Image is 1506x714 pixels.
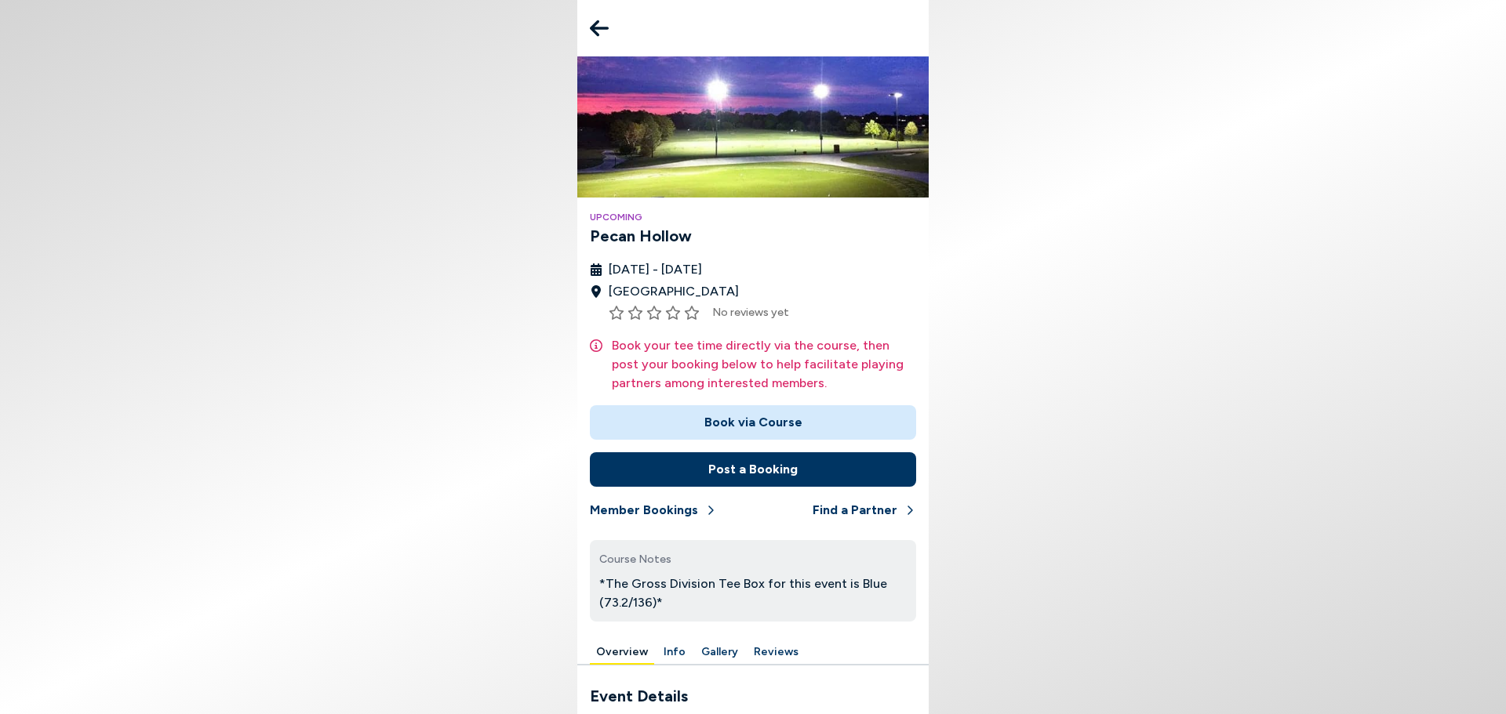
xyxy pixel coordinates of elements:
[657,640,692,665] button: Info
[695,640,744,665] button: Gallery
[590,452,916,487] button: Post a Booking
[748,640,805,665] button: Reviews
[590,210,916,224] h4: Upcoming
[599,553,671,566] span: Course Notes
[599,574,907,612] p: *The Gross Division Tee Box for this event is Blue (73.2/136)*
[590,224,916,248] h3: Pecan Hollow
[665,305,681,321] button: Rate this item 4 stars
[609,260,702,279] span: [DATE] - [DATE]
[646,305,662,321] button: Rate this item 3 stars
[712,304,789,321] span: No reviews yet
[577,56,929,198] img: Pecan Hollow
[590,493,717,527] button: Member Bookings
[813,493,916,527] button: Find a Partner
[612,336,916,393] p: Book your tee time directly via the course, then post your booking below to help facilitate playi...
[590,684,916,708] h3: Event Details
[590,640,654,665] button: Overview
[627,305,643,321] button: Rate this item 2 stars
[684,305,700,321] button: Rate this item 5 stars
[590,405,916,440] button: Book via Course
[609,282,739,301] span: [GEOGRAPHIC_DATA]
[577,640,929,665] div: Manage your account
[609,305,624,321] button: Rate this item 1 stars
